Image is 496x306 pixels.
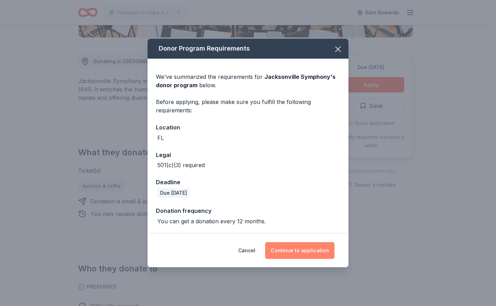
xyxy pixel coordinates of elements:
[157,188,190,198] div: Due [DATE]
[157,217,266,225] div: You can get a donation every 12 months.
[238,242,255,259] button: Cancel
[265,242,335,259] button: Continue to application
[156,178,340,187] div: Deadline
[156,150,340,159] div: Legal
[148,39,348,59] div: Donor Program Requirements
[156,206,340,215] div: Donation frequency
[156,123,340,132] div: Location
[157,161,205,169] div: 501(c)(3) required
[156,98,340,114] div: Before applying, please make sure you fulfill the following requirements:
[157,134,164,142] div: FL
[156,73,340,89] div: We've summarized the requirements for below.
